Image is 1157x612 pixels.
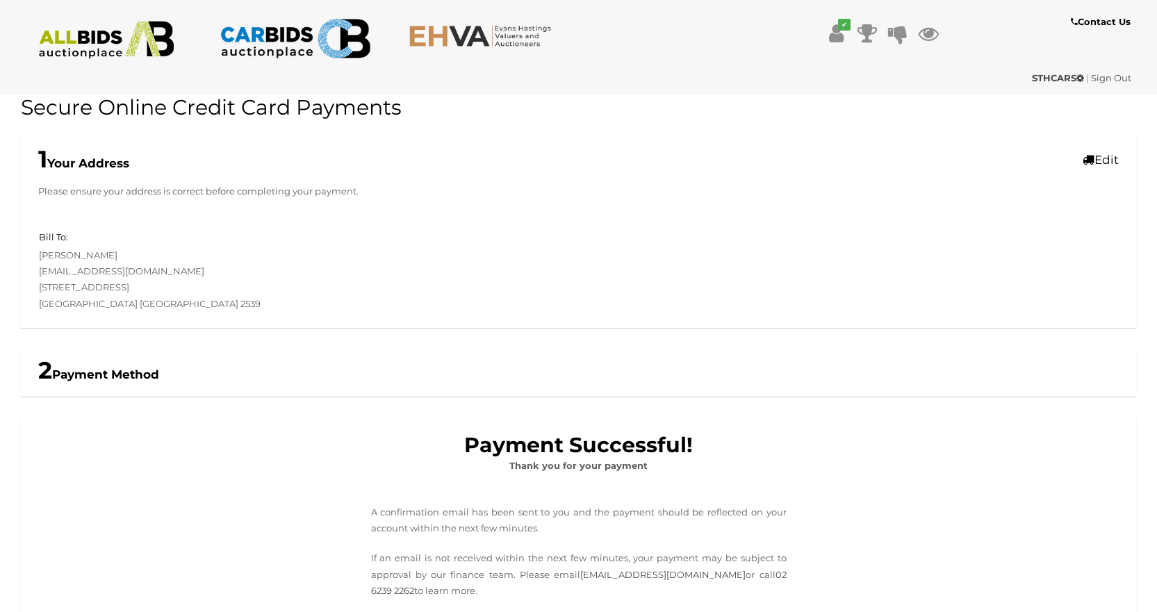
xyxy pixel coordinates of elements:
[21,96,1136,119] h1: Secure Online Credit Card Payments
[38,156,129,170] b: Your Address
[464,432,693,458] b: Payment Successful!
[31,21,182,59] img: ALLBIDS.com.au
[38,356,52,385] span: 2
[1091,72,1131,83] a: Sign Out
[509,460,648,471] b: Thank you for your payment
[1086,72,1089,83] span: |
[371,550,787,599] p: If an email is not received within the next few minutes, your payment may be subject to approval ...
[38,367,159,381] b: Payment Method
[371,504,787,537] p: A confirmation email has been sent to you and the payment should be reflected on your account wit...
[1032,72,1086,83] a: STHCARS
[1083,153,1119,167] a: Edit
[826,21,847,46] a: ✔
[1071,16,1131,27] b: Contact Us
[38,144,47,174] span: 1
[38,183,1119,199] p: Please ensure your address is correct before completing your payment.
[409,24,559,47] img: EHVA.com.au
[1071,14,1134,30] a: Contact Us
[39,232,68,242] h5: Bill To:
[580,569,746,580] a: [EMAIL_ADDRESS][DOMAIN_NAME]
[1032,72,1084,83] strong: STHCARS
[28,229,579,312] div: [PERSON_NAME] [EMAIL_ADDRESS][DOMAIN_NAME] [STREET_ADDRESS] [GEOGRAPHIC_DATA] [GEOGRAPHIC_DATA] 2539
[838,19,851,31] i: ✔
[220,14,370,63] img: CARBIDS.com.au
